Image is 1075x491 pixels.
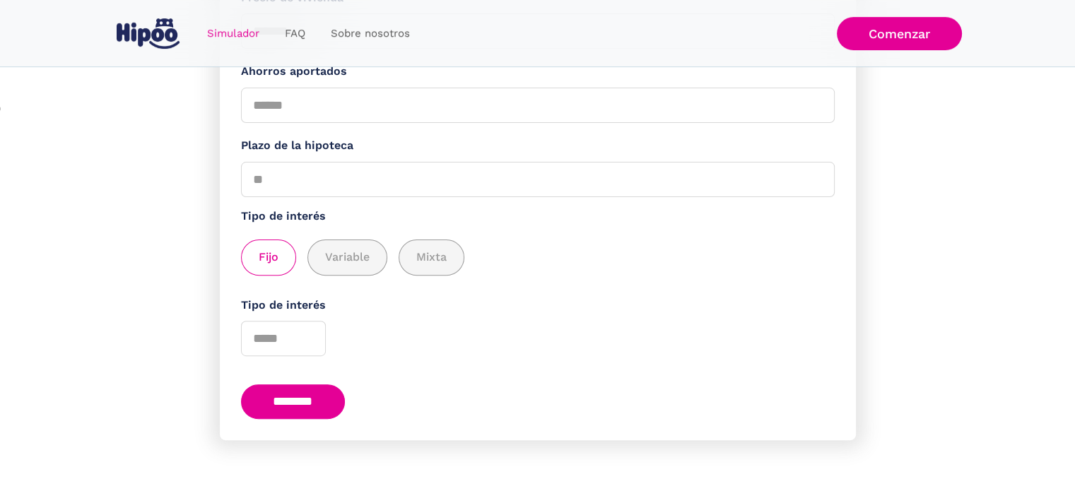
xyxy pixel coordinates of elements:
a: Comenzar [837,17,962,50]
a: FAQ [272,20,318,47]
a: home [114,13,183,54]
div: add_description_here [241,239,835,276]
label: Tipo de interés [241,297,835,314]
label: Tipo de interés [241,208,835,225]
a: Sobre nosotros [318,20,423,47]
span: Fijo [259,249,278,266]
label: Plazo de la hipoteca [241,137,835,155]
label: Ahorros aportados [241,63,835,81]
span: Mixta [416,249,447,266]
span: Variable [325,249,370,266]
a: Simulador [194,20,272,47]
